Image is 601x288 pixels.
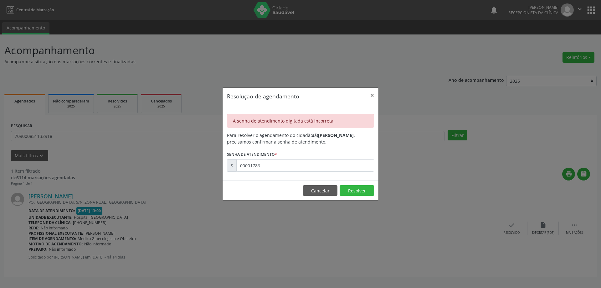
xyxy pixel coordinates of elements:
div: S [227,159,237,172]
div: A senha de atendimento digitada está incorreta. [227,114,374,128]
div: Para resolver o agendamento do cidadão(ã) , precisamos confirmar a senha de atendimento. [227,132,374,145]
button: Resolver [340,185,374,196]
button: Cancelar [303,185,337,196]
button: Close [366,88,378,103]
b: [PERSON_NAME] [318,132,354,138]
h5: Resolução de agendamento [227,92,299,100]
label: Senha de atendimento [227,149,277,159]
